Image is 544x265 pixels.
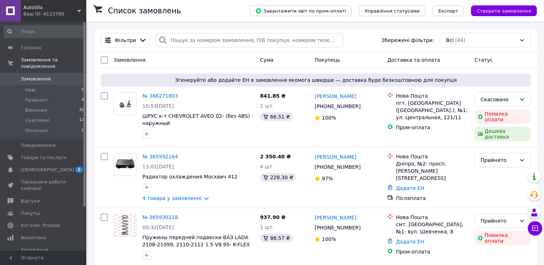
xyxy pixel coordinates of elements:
a: Додати ЕН [396,185,424,191]
span: Скасовані [25,117,50,124]
a: Фото товару [114,153,137,176]
div: Прийнято [481,156,516,164]
span: Покупці [21,210,40,217]
a: Радиатор охлаждения Москвич 412 [142,174,237,180]
div: Нова Пошта [396,92,469,99]
span: Всі [446,37,453,44]
a: Фото товару [114,92,137,115]
span: Каталог ProSale [21,222,60,229]
a: № 365992164 [142,154,178,159]
span: (48) [455,37,466,43]
span: Доставка та оплата [387,57,440,63]
span: Виконані [25,107,47,113]
span: Фільтри [115,37,136,44]
button: Експорт [433,5,464,16]
span: 841.85 ₴ [260,93,285,99]
div: Дніпро, №2: просп. [PERSON_NAME][STREET_ADDRESS] [396,160,469,182]
button: Чат з покупцем [528,221,542,236]
span: Нові [25,87,36,93]
div: [PHONE_NUMBER] [313,162,362,172]
button: Завантажити звіт по пром-оплаті [250,5,352,16]
span: 32 [79,107,84,113]
span: Управління статусами [365,8,420,14]
span: Cума [260,57,273,63]
div: Помилка оплати [475,110,531,124]
div: Дешева доставка [475,127,531,141]
a: [PERSON_NAME] [315,153,356,161]
span: Товари та послуги [21,154,67,161]
input: Пошук [4,25,85,38]
span: Оплачені [25,127,48,134]
input: Пошук за номером замовлення, ПІБ покупця, номером телефону, Email, номером накладної [156,33,344,47]
div: Ваш ID: 4123700 [23,11,86,17]
img: Фото товару [114,97,136,111]
span: Управління сайтом [21,247,67,260]
div: 86.57 ₴ [260,234,293,242]
div: смт. [GEOGRAPHIC_DATA], №1: вул. Шевченка, 8 [396,221,469,235]
span: 100% [322,236,336,242]
a: 4 товара у замовленні [142,195,202,201]
div: Нова Пошта [396,153,469,160]
span: 1 [76,167,83,173]
div: Помилка оплати [475,231,531,245]
span: 4 [82,97,84,103]
span: 13:01[DATE] [142,164,174,169]
div: Післяплата [396,195,469,202]
span: Аналітика [21,234,46,241]
span: 937.90 ₴ [260,214,285,220]
a: Фото товару [114,214,137,237]
a: [PERSON_NAME] [315,93,356,100]
img: Фото товару [114,214,136,236]
div: пгт. [GEOGRAPHIC_DATA] ([GEOGRAPHIC_DATA].), №1: ул. Центральная, 121/11 [396,99,469,121]
span: 97% [322,176,333,181]
a: [PERSON_NAME] [315,214,356,221]
span: 12 [79,117,84,124]
span: 1 шт. [260,224,274,230]
span: 4 шт. [260,164,274,169]
span: Створити замовлення [477,8,531,14]
span: 10:53[DATE] [142,103,174,109]
span: Показники роботи компанії [21,179,67,192]
div: Прийнято [481,217,516,225]
span: Головна [21,45,41,51]
span: Повідомлення [21,142,56,149]
span: 1 шт. [260,103,274,109]
div: [PHONE_NUMBER] [313,101,362,111]
div: Пром-оплата [396,248,469,255]
a: Створити замовлення [464,8,537,13]
span: 100% [322,115,336,121]
img: Фото товару [114,155,136,173]
span: 0 [82,87,84,93]
span: Замовлення та повідомлення [21,57,86,70]
span: 2 350.40 ₴ [260,154,291,159]
span: Згенеруйте або додайте ЕН в замовлення якомога швидше — доставка буде безкоштовною для покупця [104,76,528,84]
span: Прийняті [25,97,47,103]
span: Замовлення [114,57,146,63]
a: ШРУС к-т CHEVROLET AVEO 02- (без ABS) наружный [142,113,250,126]
span: Статус [475,57,493,63]
div: Нова Пошта [396,214,469,221]
h1: Список замовлень [108,6,181,15]
button: Створити замовлення [471,5,537,16]
button: Управління статусами [359,5,425,16]
span: 00:32[DATE] [142,224,174,230]
span: 0 [82,127,84,134]
div: Пром-оплата [396,124,469,131]
span: Експорт [438,8,458,14]
span: Покупець [315,57,340,63]
div: [PHONE_NUMBER] [313,223,362,233]
span: Збережені фільтри: [381,37,434,44]
span: Завантажити звіт по пром-оплаті [255,8,346,14]
span: Замовлення [21,76,51,82]
div: Скасовано [481,96,516,103]
a: Пружины передней подвески ВАЗ LADA 2108-21099, 2110-2112 1.5 V8 95- K-FLEX KYB (Kayaba) [142,234,250,255]
span: AutoSila [23,4,77,11]
span: Відгуки [21,198,40,204]
a: № 365930218 [142,214,178,220]
a: № 366271803 [142,93,178,99]
div: 66.51 ₴ [260,112,293,121]
a: Додати ЕН [396,239,424,245]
